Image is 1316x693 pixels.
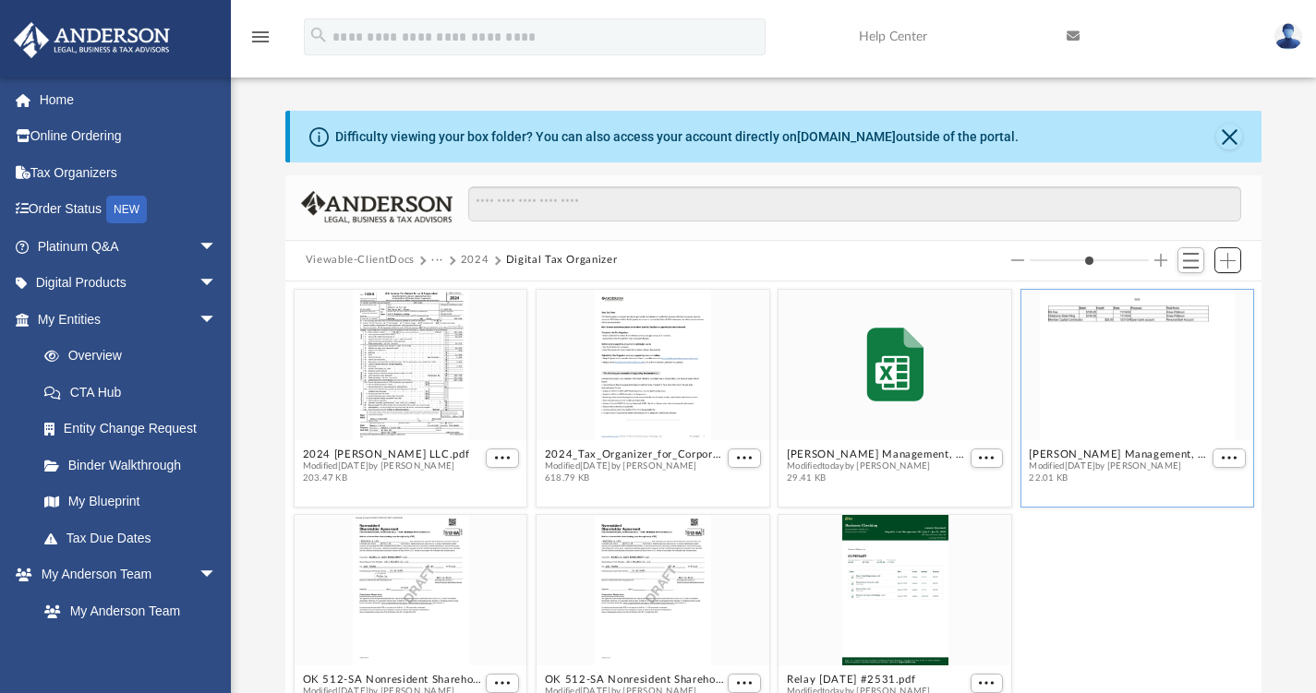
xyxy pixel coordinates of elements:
[302,448,469,460] button: 2024 [PERSON_NAME] LLC.pdf
[199,265,235,303] span: arrow_drop_down
[249,26,272,48] i: menu
[302,460,469,472] span: Modified [DATE] by [PERSON_NAME]
[461,252,489,269] button: 2024
[787,460,966,472] span: Modified today by [PERSON_NAME]
[1029,448,1208,460] button: [PERSON_NAME] Management, LLC Expenses.xlsx
[1214,247,1242,273] button: Add
[970,448,1003,467] button: More options
[545,448,724,460] button: 2024_Tax_Organizer_for_Corporate_Returns___Magnolia Lane Management LLC.pdf
[302,673,481,685] button: OK 512-SA Nonresident Shareholder - DocuSigned.pdf
[199,228,235,266] span: arrow_drop_down
[199,556,235,594] span: arrow_drop_down
[431,252,443,269] button: ···
[8,22,175,58] img: Anderson Advisors Platinum Portal
[787,673,931,685] button: Relay [DATE] #2531.pdf
[13,228,245,265] a: Platinum Q&Aarrow_drop_down
[13,265,245,302] a: Digital Productsarrow_drop_down
[1154,254,1167,267] button: Increase column size
[26,520,245,556] a: Tax Due Dates
[545,673,724,685] button: OK 512-SA Nonresident Shareholder.pdf
[728,448,761,467] button: More options
[797,129,896,144] a: [DOMAIN_NAME]
[335,127,1019,147] div: Difficulty viewing your box folder? You can also access your account directly on outside of the p...
[1030,254,1149,267] input: Column size
[306,252,415,269] button: Viewable-ClientDocs
[1011,254,1024,267] button: Decrease column size
[13,301,245,338] a: My Entitiesarrow_drop_down
[1029,460,1208,472] span: Modified [DATE] by [PERSON_NAME]
[1213,448,1246,467] button: More options
[302,472,469,484] span: 203.47 KB
[26,447,245,484] a: Binder Walkthrough
[728,673,761,692] button: More options
[26,374,245,411] a: CTA Hub
[13,556,235,593] a: My Anderson Teamarrow_drop_down
[1177,247,1205,273] button: Switch to List View
[787,472,966,484] span: 29.41 KB
[199,301,235,339] span: arrow_drop_down
[545,472,724,484] span: 618.79 KB
[26,629,235,666] a: Anderson System
[26,484,235,520] a: My Blueprint
[13,191,245,229] a: Order StatusNEW
[468,186,1241,221] input: Search files and folders
[106,196,147,223] div: NEW
[249,35,272,48] a: menu
[545,460,724,472] span: Modified [DATE] by [PERSON_NAME]
[787,448,966,460] button: [PERSON_NAME] Management, LLC Expenses (1).xlsx
[13,118,245,155] a: Online Ordering
[970,673,1003,692] button: More options
[1274,23,1302,50] img: User Pic
[506,252,618,269] button: Digital Tax Organizer
[13,81,245,118] a: Home
[26,338,245,375] a: Overview
[308,25,329,45] i: search
[1216,124,1242,149] button: Close
[13,154,245,191] a: Tax Organizers
[26,411,245,448] a: Entity Change Request
[1029,472,1208,484] span: 22.01 KB
[486,448,519,467] button: More options
[486,673,519,692] button: More options
[26,592,226,629] a: My Anderson Team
